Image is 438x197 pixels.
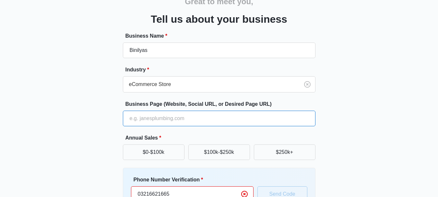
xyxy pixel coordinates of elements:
label: Annual Sales [125,134,318,142]
button: $0-$100k [123,144,184,160]
label: Business Name [125,32,318,40]
label: Industry [125,66,318,74]
button: $250k+ [254,144,315,160]
input: e.g. janesplumbing.com [123,111,315,126]
input: e.g. Jane's Plumbing [123,43,315,58]
h3: Tell us about your business [151,11,287,27]
button: $100k-$250k [188,144,250,160]
button: Clear [302,79,313,90]
label: Phone Number Verification [134,176,256,184]
label: Business Page (Website, Social URL, or Desired Page URL) [125,100,318,108]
